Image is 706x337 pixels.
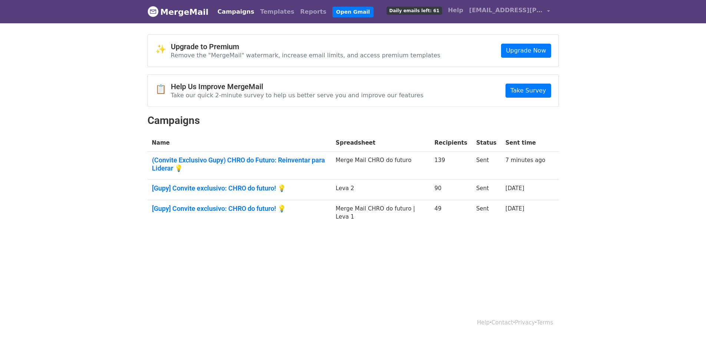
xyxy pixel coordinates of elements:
h4: Upgrade to Premium [171,42,441,51]
td: 90 [430,180,472,200]
h2: Campaigns [148,114,559,127]
a: [DATE] [506,185,524,192]
td: Sent [472,200,501,226]
a: Campaigns [215,4,257,19]
img: MergeMail logo [148,6,159,17]
a: Terms [537,319,553,326]
th: Sent time [501,134,550,152]
span: ✨ [155,44,171,55]
td: Sent [472,152,501,180]
td: Leva 2 [331,180,430,200]
a: Take Survey [506,84,551,98]
a: Privacy [515,319,535,326]
a: MergeMail [148,4,209,20]
a: Help [477,319,490,326]
span: 📋 [155,84,171,95]
td: Sent [472,180,501,200]
a: (Convite Exclusivo Gupy) CHRO do Futuro: Reinventar para Liderar 💡 [152,156,327,172]
a: Templates [257,4,297,19]
a: [Gupy] Convite exclusivo: CHRO do futuro! 💡 [152,205,327,213]
td: 139 [430,152,472,180]
a: Contact [491,319,513,326]
td: Merge Mail CHRO do futuro | Leva 1 [331,200,430,226]
a: Help [445,3,466,18]
a: Reports [297,4,329,19]
a: [DATE] [506,205,524,212]
a: Daily emails left: 61 [384,3,445,18]
p: Take our quick 2-minute survey to help us better serve you and improve our features [171,91,424,99]
h4: Help Us Improve MergeMail [171,82,424,91]
a: [EMAIL_ADDRESS][PERSON_NAME][DOMAIN_NAME] [466,3,553,20]
a: [Gupy] Convite exclusivo: CHRO do futuro! 💡 [152,184,327,192]
th: Status [472,134,501,152]
td: Merge Mail CHRO do futuro [331,152,430,180]
td: 49 [430,200,472,226]
a: Upgrade Now [501,44,551,58]
a: Open Gmail [332,7,374,17]
th: Recipients [430,134,472,152]
a: 7 minutes ago [506,157,546,164]
span: [EMAIL_ADDRESS][PERSON_NAME][DOMAIN_NAME] [469,6,543,15]
span: Daily emails left: 61 [387,7,442,15]
p: Remove the "MergeMail" watermark, increase email limits, and access premium templates [171,51,441,59]
th: Spreadsheet [331,134,430,152]
th: Name [148,134,331,152]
